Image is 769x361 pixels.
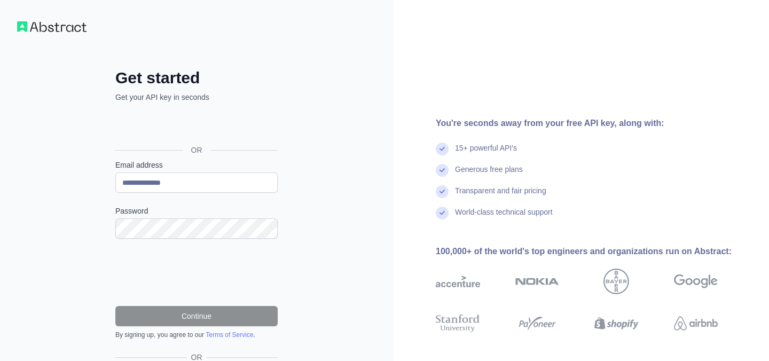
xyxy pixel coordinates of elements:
[436,143,449,155] img: check mark
[455,207,553,228] div: World-class technical support
[603,269,629,294] img: bayer
[515,269,560,294] img: nokia
[455,164,523,185] div: Generous free plans
[115,252,278,293] iframe: reCAPTCHA
[455,185,546,207] div: Transparent and fair pricing
[115,68,278,88] h2: Get started
[115,306,278,326] button: Continue
[206,331,253,339] a: Terms of Service
[436,312,480,334] img: stanford university
[115,331,278,339] div: By signing up, you agree to our .
[436,245,752,258] div: 100,000+ of the world's top engineers and organizations run on Abstract:
[674,312,718,334] img: airbnb
[115,160,278,170] label: Email address
[183,145,211,155] span: OR
[436,164,449,177] img: check mark
[436,207,449,219] img: check mark
[17,21,87,32] img: Workflow
[115,206,278,216] label: Password
[436,185,449,198] img: check mark
[594,312,639,334] img: shopify
[515,312,560,334] img: payoneer
[455,143,517,164] div: 15+ powerful API's
[436,269,480,294] img: accenture
[436,117,752,130] div: You're seconds away from your free API key, along with:
[674,269,718,294] img: google
[110,114,281,138] iframe: Sign in with Google Button
[115,92,278,103] p: Get your API key in seconds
